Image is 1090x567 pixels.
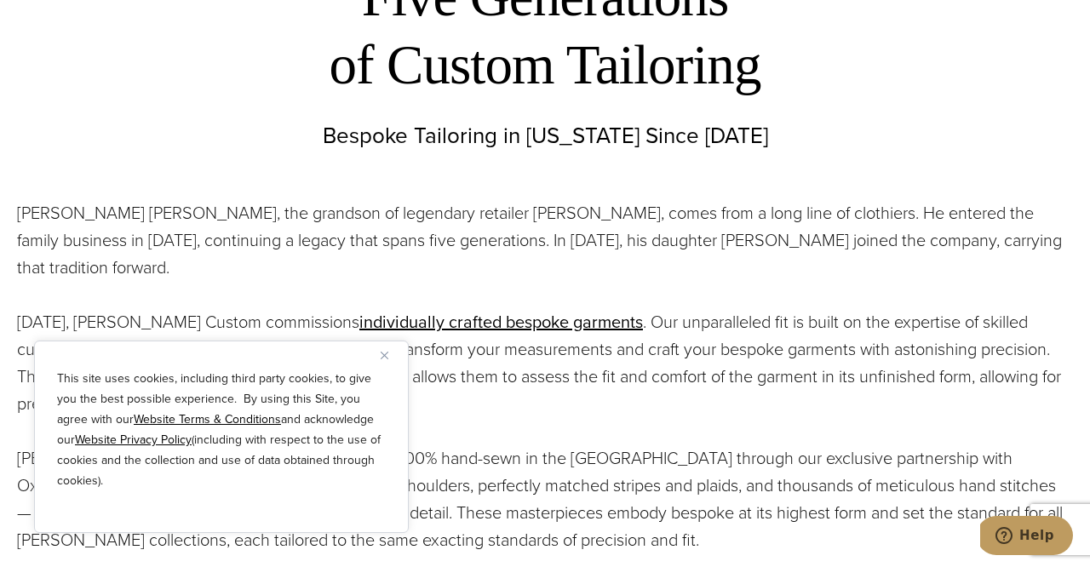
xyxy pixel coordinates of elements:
p: [DATE], [PERSON_NAME] Custom commissions . Our unparalleled fit is built on the expertise of skil... [17,308,1073,417]
iframe: Opens a widget where you can chat to one of our agents [980,516,1073,558]
img: Close [381,352,388,359]
p: This site uses cookies, including third party cookies, to give you the best possible experience. ... [57,369,386,491]
p: [PERSON_NAME] is proud to offer garments that are 100% hand-sewn in the [GEOGRAPHIC_DATA] through... [17,444,1073,553]
p: [PERSON_NAME] [PERSON_NAME], the grandson of legendary retailer [PERSON_NAME], comes from a long ... [17,199,1073,281]
a: individually crafted bespoke garments [359,309,643,335]
a: Website Terms & Conditions [134,410,281,428]
button: Close [381,345,401,365]
a: Website Privacy Policy [75,431,192,449]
